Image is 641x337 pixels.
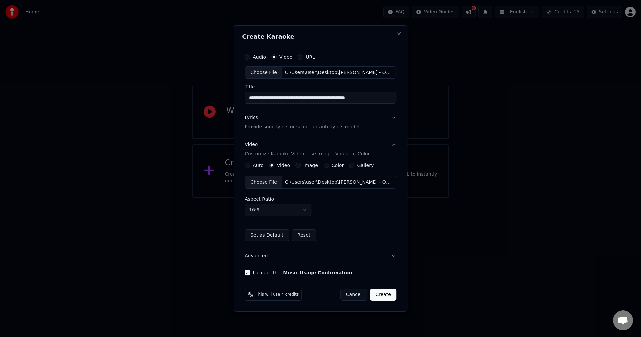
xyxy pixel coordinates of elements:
button: VideoCustomize Karaoke Video: Use Image, Video, or Color [245,136,396,163]
label: Auto [253,163,264,168]
button: Cancel [340,289,367,301]
button: Advanced [245,247,396,265]
label: Aspect Ratio [245,197,396,201]
label: Color [332,163,344,168]
button: Create [370,289,396,301]
h2: Create Karaoke [242,34,399,40]
button: Set as Default [245,229,289,241]
div: VideoCustomize Karaoke Video: Use Image, Video, or Color [245,163,396,247]
label: I accept the [253,270,352,275]
div: Choose File [245,67,282,79]
div: C:\Users\user\Desktop\[PERSON_NAME] - Obsesion (No Es Amor) (English Video Version) [hY73MQOpg-0]... [282,179,396,186]
label: Video [277,163,290,168]
div: Lyrics [245,115,258,121]
div: C:\Users\user\Desktop\[PERSON_NAME] - Obsesion (No Es Amor) (English Video Version) [hY73MQOpg-0]... [282,69,396,76]
label: Audio [253,55,266,59]
label: Gallery [357,163,374,168]
button: LyricsProvide song lyrics or select an auto lyrics model [245,109,396,136]
span: This will use 4 credits [256,292,299,297]
div: Choose File [245,176,282,188]
label: URL [306,55,315,59]
button: Reset [292,229,316,241]
label: Title [245,85,396,89]
label: Video [279,55,292,59]
p: Provide song lyrics or select an auto lyrics model [245,124,359,131]
button: I accept the [283,270,352,275]
p: Customize Karaoke Video: Use Image, Video, or Color [245,151,370,157]
label: Image [303,163,318,168]
div: Video [245,142,370,158]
